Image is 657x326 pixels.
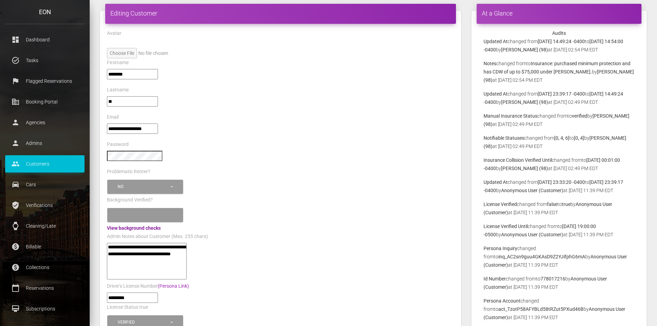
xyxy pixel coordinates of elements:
[10,262,79,273] p: Collections
[484,298,520,304] b: Persona Account
[484,112,635,128] p: changed from to by at [DATE] 02:49 PM EDT
[107,197,153,204] label: Background Verified?
[484,61,630,75] b: Insurance: purchased minimum protection and has CDW of up to $75,000 under [PERSON_NAME].
[484,59,635,84] p: changed from to by at [DATE] 02:54 PM EDT
[5,176,84,193] a: drive_eta Cars
[484,244,635,269] p: changed from to by at [DATE] 11:39 PM EDT
[107,283,189,290] label: Driver's License Number
[10,221,79,231] p: Cleaning/Late
[484,156,635,172] p: changed from to by at [DATE] 02:49 PM EDT
[5,238,84,255] a: paid Billable
[538,91,585,97] b: [DATE] 23:39:17 -0400
[5,259,84,276] a: paid Collections
[554,135,569,141] b: [0, 4, 6]
[158,283,189,289] a: (Persona Link)
[538,39,585,44] b: [DATE] 14:49:24 -0400
[118,319,170,325] div: Verified
[107,233,208,240] label: Admin Notes about Customer (Max. 255 chars)
[5,72,84,90] a: flag Flagged Reservations
[484,179,508,185] b: Updated At
[10,34,79,45] p: Dashboard
[5,279,84,297] a: calendar_today Reservations
[5,197,84,214] a: verified_user Verifications
[5,135,84,152] a: person Admins
[10,97,79,107] p: Booking Portal
[110,9,451,18] h4: Editing Customer
[484,61,496,66] b: Notes
[10,76,79,86] p: Flagged Reservations
[118,212,170,218] div: Please select
[484,275,635,291] p: changed from to by at [DATE] 11:39 PM EDT
[118,184,170,190] div: No
[107,59,129,66] label: Firstname
[5,155,84,172] a: people Customers
[484,224,528,229] b: License Verified Until
[484,222,635,239] p: changed from to by at [DATE] 11:39 PM EDT
[498,254,585,259] b: inq_AC2sn9guu4GKAsD9Z2YJifphG6mA
[574,135,584,141] b: [0, 4]
[498,306,584,312] b: act_TzotP58AFYBLd58tRZut5PXud46B
[484,246,517,251] b: Persona Inquiry
[484,134,635,150] p: changed from to by at [DATE] 02:49 PM EDT
[5,31,84,48] a: dashboard Dashboard
[482,9,636,18] h4: At a Glance
[562,201,570,207] b: true
[5,93,84,110] a: corporate_fare Booking Portal
[484,157,552,163] b: Insurance Collision Verified Until
[501,188,563,193] b: Anonymous User (Customer)
[484,200,635,217] p: changed from to by at [DATE] 11:39 PM EDT
[484,276,506,281] b: Id Number
[107,30,121,37] label: Avatar
[107,208,183,222] button: Please select
[501,232,563,237] b: Anonymous User (Customer)
[107,168,150,175] label: Problematic Renter?
[484,135,524,141] b: Notifiable Statuses
[5,114,84,131] a: person Agencies
[10,283,79,293] p: Reservations
[484,39,508,44] b: Updated At
[10,179,79,190] p: Cars
[5,52,84,69] a: task_alt Tasks
[540,276,565,281] b: 778017216
[484,113,537,119] b: Manual Insurance Status
[484,178,635,195] p: changed from to by at [DATE] 11:39 PM EDT
[501,166,548,171] b: [PERSON_NAME] (98)
[484,37,635,54] p: changed from to by at [DATE] 02:54 PM EDT
[484,201,517,207] b: License Verified
[107,114,119,121] label: Email
[552,30,566,36] strong: Audits
[572,113,587,119] b: verified
[501,47,548,52] b: [PERSON_NAME] (98)
[10,159,79,169] p: Customers
[10,241,79,252] p: Billable
[107,87,129,93] label: Lastname
[538,179,585,185] b: [DATE] 23:33:20 -0400
[10,304,79,314] p: Subscriptions
[547,201,557,207] b: false
[107,225,161,231] a: View background checks
[501,99,548,105] b: [PERSON_NAME] (98)
[10,138,79,148] p: Admins
[10,200,79,210] p: Verifications
[484,90,635,106] p: changed from to by at [DATE] 02:49 PM EDT
[5,217,84,235] a: watch Cleaning/Late
[484,91,508,97] b: Updated At
[107,304,148,311] label: License Status true
[107,141,129,148] label: Password
[107,180,183,194] button: No
[10,117,79,128] p: Agencies
[5,300,84,317] a: card_membership Subscriptions
[484,297,635,322] p: changed from to by at [DATE] 11:39 PM EDT
[10,55,79,66] p: Tasks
